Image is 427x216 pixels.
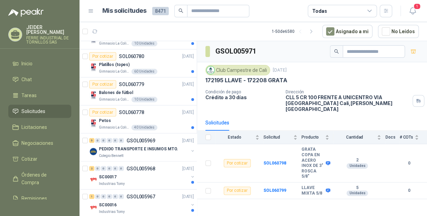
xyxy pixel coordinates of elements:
th: Cantidad [333,131,385,144]
p: Balones de fútbol [99,90,133,96]
button: 1 [406,5,419,17]
div: 0 [119,166,124,171]
p: Dirección [286,90,410,94]
p: GSOL005968 [127,166,155,171]
div: 40 Unidades [131,125,157,130]
span: search [334,49,339,54]
b: 0 [399,187,419,194]
div: 0 [101,138,106,143]
div: 0 [95,166,100,171]
p: Platillos (topes) [99,62,130,68]
div: 0 [113,166,118,171]
div: 1 [89,194,94,199]
a: SOL060798 [263,161,286,166]
div: Unidades [346,163,368,169]
p: [DATE] [182,53,194,60]
span: # COTs [399,135,413,140]
a: Por cotizarSOL060778[DATE] Company LogoPetosGimnasio La Colina40 Unidades [80,105,197,133]
span: Negociaciones [21,139,53,147]
p: [DATE] [273,67,287,74]
div: 0 [107,138,112,143]
button: No Leídos [378,25,419,38]
div: 0 [119,138,124,143]
a: Órdenes de Compra [8,168,71,189]
img: Logo peakr [8,8,44,17]
a: 2 0 0 0 0 0 GSOL005968[DATE] Company LogoSC00017Industrias Tomy [89,164,195,186]
span: Solicitudes [21,107,45,115]
p: PEDIDO TRANSPORTE E INSUMOS MTO. [99,145,178,152]
a: Negociaciones [8,137,71,150]
b: 2 [333,158,381,163]
span: 1 [413,3,421,10]
div: 0 [101,166,106,171]
b: LLAVE MIXTA 5/8 [301,185,324,196]
a: Por cotizarSOL060779[DATE] Company LogoBalones de fútbolGimnasio La Colina10 Unidades [80,77,197,105]
b: GRATA COPA EN ACERO INOX DE 3" ROSCA 5/8" [301,147,324,179]
h3: GSOL005971 [215,46,257,57]
div: Club Campestre de Cali [205,65,270,75]
th: Solicitud [263,131,301,144]
img: Company Logo [89,147,98,156]
b: SOL060799 [263,188,286,193]
p: CLL 5 CR 100 FRENTE A UNICENTRO VIA [GEOGRAPHIC_DATA] Cali , [PERSON_NAME][GEOGRAPHIC_DATA] [286,94,410,112]
p: SC00016 [99,201,117,208]
a: Chat [8,73,71,86]
img: Company Logo [89,175,98,184]
span: Cotizar [21,155,37,163]
div: 0 [119,194,124,199]
div: 0 [95,194,100,199]
p: JEIDER [PERSON_NAME] [26,25,71,35]
div: Todas [312,7,327,15]
a: Solicitudes [8,105,71,118]
img: Company Logo [89,203,98,212]
a: Cotizar [8,152,71,166]
p: Gimnasio La Colina [99,125,130,130]
th: Producto [301,131,333,144]
p: [DATE] [182,165,194,172]
span: Tareas [21,92,37,99]
a: Remisiones [8,192,71,205]
span: Órdenes de Compra [21,171,65,186]
span: Cantidad [333,135,375,140]
div: 0 [101,194,106,199]
div: 0 [113,194,118,199]
span: Licitaciones [21,123,47,131]
th: Docs [385,131,399,144]
p: Industrias Tomy [99,209,125,214]
div: 2 [89,166,94,171]
p: Petos [99,118,111,124]
div: 0 [107,194,112,199]
div: Por cotizar [89,108,116,116]
div: 5 [89,138,94,143]
p: Gimnasio La Colina [99,41,130,46]
div: Unidades [346,190,368,196]
p: SC00017 [99,173,117,180]
b: 0 [399,160,419,167]
p: [DATE] [182,193,194,200]
div: Por cotizar [224,187,251,195]
p: Gimnasio La Colina [99,97,130,102]
th: # COTs [399,131,427,144]
a: 1 0 0 0 0 0 GSOL005967[DATE] Company LogoSC00016Industrias Tomy [89,192,195,214]
div: 60 Unidades [131,69,157,74]
div: Por cotizar [89,52,116,60]
span: Inicio [21,60,33,67]
p: Condición de pago [205,90,280,94]
span: Chat [21,76,32,83]
span: Remisiones [21,195,47,202]
div: 1 - 50 de 6580 [272,26,317,37]
img: Company Logo [89,91,98,100]
button: Asignado a mi [322,25,372,38]
p: [DATE] [182,137,194,144]
a: Licitaciones [8,121,71,134]
p: FERRE INDUSTRIAL DE TORNILLOS SAS [26,36,71,44]
p: Gimnasio La Colina [99,69,130,74]
span: 8471 [152,7,169,15]
p: SOL060779 [119,82,144,87]
p: [DATE] [182,81,194,88]
div: 0 [107,166,112,171]
img: Company Logo [207,66,214,74]
p: Crédito a 30 días [205,94,280,100]
span: Producto [301,135,324,140]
